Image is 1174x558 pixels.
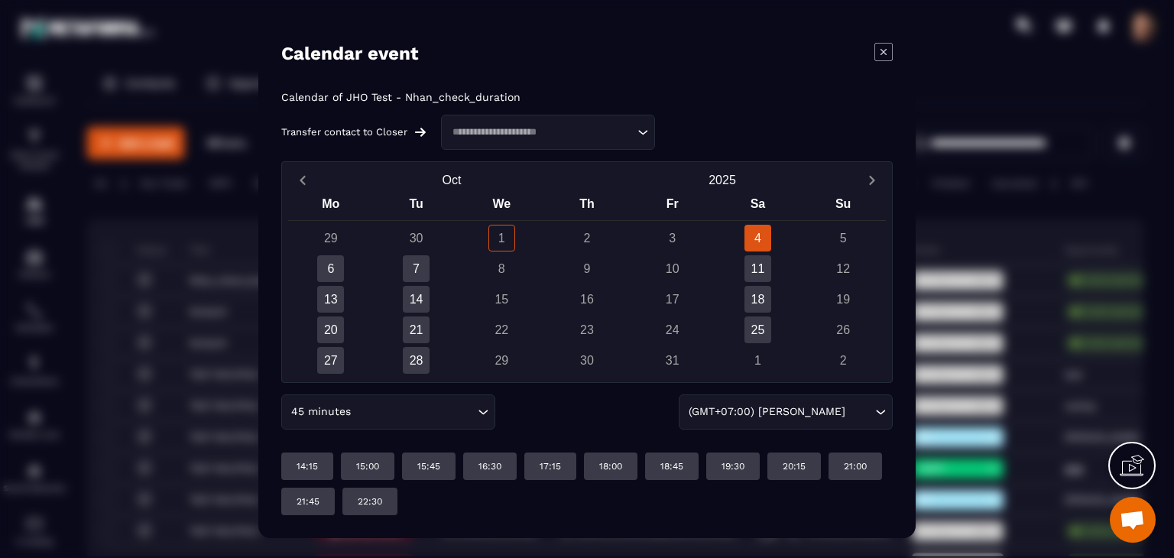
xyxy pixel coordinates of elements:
[830,347,857,374] div: 2
[281,126,407,138] p: Transfer contact to Closer
[574,255,601,282] div: 9
[1110,497,1156,543] div: Mở cuộc trò chuyện
[488,255,515,282] div: 8
[685,404,848,420] span: (GMT+07:00) [PERSON_NAME]
[459,193,544,220] div: We
[659,225,686,251] div: 3
[403,347,430,374] div: 28
[679,394,893,430] div: Search for option
[447,125,634,140] input: Search for option
[288,170,316,190] button: Previous month
[848,404,871,420] input: Search for option
[316,167,587,193] button: Open months overlay
[744,255,771,282] div: 11
[830,225,857,251] div: 5
[744,286,771,313] div: 18
[317,316,344,343] div: 20
[574,316,601,343] div: 23
[574,347,601,374] div: 30
[281,43,418,64] h4: Calendar event
[844,460,867,472] p: 21:00
[317,225,344,251] div: 29
[354,404,474,420] input: Search for option
[830,316,857,343] div: 26
[287,404,354,420] span: 45 minutes
[403,255,430,282] div: 7
[544,193,630,220] div: Th
[830,286,857,313] div: 19
[659,255,686,282] div: 10
[281,394,495,430] div: Search for option
[288,193,374,220] div: Mo
[574,286,601,313] div: 16
[288,225,886,374] div: Calendar days
[441,115,655,150] div: Search for option
[297,460,318,472] p: 14:15
[659,286,686,313] div: 17
[722,460,744,472] p: 19:30
[317,255,344,282] div: 6
[660,460,683,472] p: 18:45
[403,225,430,251] div: 30
[488,316,515,343] div: 22
[281,91,521,103] p: Calendar of JHO Test - Nhan_check_duration
[800,193,886,220] div: Su
[659,316,686,343] div: 24
[574,225,601,251] div: 2
[488,225,515,251] div: 1
[288,193,886,374] div: Calendar wrapper
[659,347,686,374] div: 31
[630,193,715,220] div: Fr
[358,495,382,508] p: 22:30
[417,460,440,472] p: 15:45
[599,460,622,472] p: 18:00
[744,225,771,251] div: 4
[317,286,344,313] div: 13
[744,316,771,343] div: 25
[403,286,430,313] div: 14
[374,193,459,220] div: Tu
[478,460,501,472] p: 16:30
[715,193,801,220] div: Sa
[858,170,886,190] button: Next month
[297,495,319,508] p: 21:45
[317,347,344,374] div: 27
[830,255,857,282] div: 12
[356,460,379,472] p: 15:00
[488,347,515,374] div: 29
[587,167,858,193] button: Open years overlay
[744,347,771,374] div: 1
[488,286,515,313] div: 15
[783,460,806,472] p: 20:15
[540,460,561,472] p: 17:15
[403,316,430,343] div: 21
